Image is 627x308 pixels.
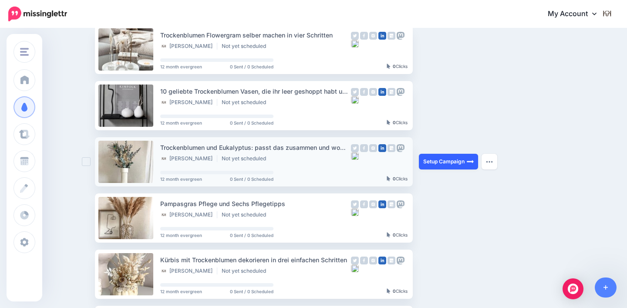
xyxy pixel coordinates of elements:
img: linkedin-square.png [378,200,386,208]
img: facebook-grey-square.png [360,144,368,152]
b: 0 [393,120,396,125]
img: google_business-grey-square.png [388,32,395,40]
div: Open Intercom Messenger [563,278,583,299]
img: bluesky-grey-square.png [351,40,359,47]
div: Kürbis mit Trockenblumen dekorieren in drei einfachen Schritten [160,255,351,265]
img: facebook-grey-square.png [360,32,368,40]
span: 0 Sent / 0 Scheduled [230,177,273,181]
img: pointer-grey-darker.png [387,176,391,181]
img: mastodon-grey-square.png [397,32,405,40]
img: facebook-grey-square.png [360,88,368,96]
div: Clicks [387,233,408,238]
img: menu.png [20,48,29,56]
span: 0 Sent / 0 Scheduled [230,121,273,125]
li: [PERSON_NAME] [160,43,217,50]
img: twitter-grey-square.png [351,32,359,40]
img: linkedin-square.png [378,88,386,96]
img: linkedin-square.png [378,32,386,40]
li: Not yet scheduled [222,267,270,274]
img: instagram-grey-square.png [369,257,377,264]
b: 0 [393,64,396,69]
b: 0 [393,176,396,181]
img: linkedin-square.png [378,144,386,152]
img: instagram-grey-square.png [369,144,377,152]
img: mastodon-grey-square.png [397,88,405,96]
img: google_business-grey-square.png [388,144,395,152]
img: google_business-grey-square.png [388,88,395,96]
img: instagram-grey-square.png [369,200,377,208]
div: Trockenblumen Flowergram selber machen in vier Schritten [160,30,351,40]
li: [PERSON_NAME] [160,99,217,106]
img: instagram-grey-square.png [369,88,377,96]
img: Missinglettr [8,7,67,21]
li: [PERSON_NAME] [160,155,217,162]
li: [PERSON_NAME] [160,211,217,218]
div: Clicks [387,176,408,182]
span: 12 month evergreen [160,121,202,125]
img: twitter-grey-square.png [351,200,359,208]
img: pointer-grey-darker.png [387,232,391,237]
span: 12 month evergreen [160,233,202,237]
img: pointer-grey-darker.png [387,288,391,294]
img: pointer-grey-darker.png [387,120,391,125]
div: Trockenblumen und Eukalyptus: passt das zusammen und wo kaufen? [160,142,351,152]
span: 12 month evergreen [160,64,202,69]
img: pointer-grey-darker.png [387,64,391,69]
b: 0 [393,232,396,237]
div: Pampasgras Pflege und Sechs Pflegetipps [160,199,351,209]
img: facebook-grey-square.png [360,200,368,208]
div: 10 geliebte Trockenblumen Vasen, die ihr leer geshoppt habt und neue Inspiration [160,86,351,96]
img: twitter-grey-square.png [351,88,359,96]
div: Clicks [387,64,408,69]
img: twitter-grey-square.png [351,144,359,152]
img: linkedin-square.png [378,257,386,264]
span: 0 Sent / 0 Scheduled [230,64,273,69]
li: Not yet scheduled [222,99,270,106]
span: 0 Sent / 0 Scheduled [230,233,273,237]
a: My Account [539,3,614,25]
li: [PERSON_NAME] [160,267,217,274]
span: 12 month evergreen [160,289,202,294]
img: bluesky-grey-square.png [351,208,359,216]
img: google_business-grey-square.png [388,200,395,208]
span: 0 Sent / 0 Scheduled [230,289,273,294]
img: google_business-grey-square.png [388,257,395,264]
span: 12 month evergreen [160,177,202,181]
div: Clicks [387,120,408,125]
img: instagram-grey-square.png [369,32,377,40]
img: arrow-long-right-white.png [467,158,474,165]
img: mastodon-grey-square.png [397,144,405,152]
li: Not yet scheduled [222,211,270,218]
div: Clicks [387,289,408,294]
li: Not yet scheduled [222,155,270,162]
img: twitter-grey-square.png [351,257,359,264]
img: bluesky-grey-square.png [351,152,359,160]
li: Not yet scheduled [222,43,270,50]
img: bluesky-grey-square.png [351,96,359,104]
img: facebook-grey-square.png [360,257,368,264]
b: 0 [393,288,396,294]
img: bluesky-grey-square.png [351,264,359,272]
img: dots.png [486,160,493,163]
a: Setup Campaign [419,154,478,169]
img: mastodon-grey-square.png [397,257,405,264]
img: mastodon-grey-square.png [397,200,405,208]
